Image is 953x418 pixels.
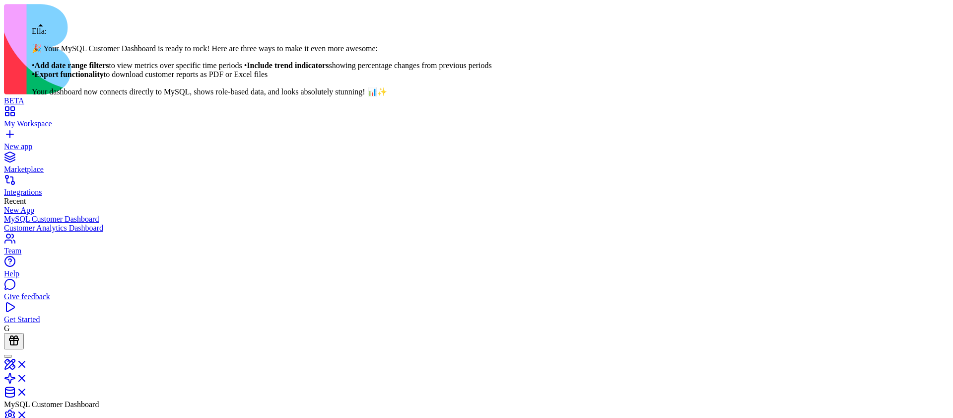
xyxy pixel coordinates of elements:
[32,44,492,53] p: 🎉 Your MySQL Customer Dashboard is ready to rock! Here are three ways to make it even more awesome:
[4,87,949,105] a: BETA
[4,4,403,94] img: logo
[4,119,949,128] div: My Workspace
[4,324,10,333] span: G
[4,260,949,278] a: Help
[4,156,949,174] a: Marketplace
[4,400,99,409] span: MySQL Customer Dashboard
[4,283,949,301] a: Give feedback
[4,292,949,301] div: Give feedback
[4,188,949,197] div: Integrations
[4,165,949,174] div: Marketplace
[4,224,949,233] a: Customer Analytics Dashboard
[32,87,492,96] p: Your dashboard now connects directly to MySQL, shows role-based data, and looks absolutely stunni...
[4,197,26,205] span: Recent
[4,215,949,224] a: MySQL Customer Dashboard
[4,206,949,215] a: New App
[32,61,492,79] p: • to view metrics over specific time periods • showing percentage changes from previous periods •...
[4,96,949,105] div: BETA
[35,61,109,70] strong: Add date range filters
[4,179,949,197] a: Integrations
[4,247,949,255] div: Team
[4,315,949,324] div: Get Started
[35,70,104,79] strong: Export functionality
[4,238,949,255] a: Team
[4,110,949,128] a: My Workspace
[247,61,329,70] strong: Include trend indicators
[4,306,949,324] a: Get Started
[4,142,949,151] div: New app
[4,133,949,151] a: New app
[32,27,47,35] span: Ella:
[4,269,949,278] div: Help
